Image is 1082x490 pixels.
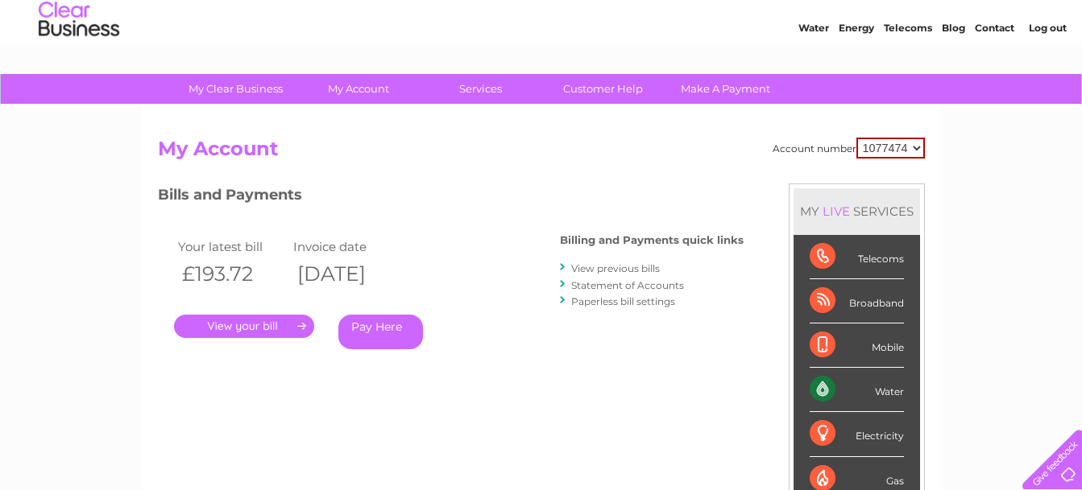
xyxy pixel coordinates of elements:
[174,257,290,290] th: £193.72
[571,262,660,274] a: View previous bills
[884,68,932,80] a: Telecoms
[158,183,744,212] h3: Bills and Payments
[292,74,425,104] a: My Account
[338,315,423,349] a: Pay Here
[819,204,853,219] div: LIVE
[289,236,405,257] td: Invoice date
[571,295,675,307] a: Paperless bill settings
[571,279,684,291] a: Statement of Accounts
[174,236,290,257] td: Your latest bill
[773,138,925,159] div: Account number
[810,412,904,456] div: Electricity
[659,74,792,104] a: Make A Payment
[537,74,670,104] a: Customer Help
[414,74,547,104] a: Services
[169,74,302,104] a: My Clear Business
[794,188,920,234] div: MY SERVICES
[778,8,889,28] a: 0333 014 3131
[942,68,965,80] a: Blog
[158,138,925,168] h2: My Account
[810,235,904,279] div: Telecoms
[810,368,904,412] div: Water
[798,68,829,80] a: Water
[289,257,405,290] th: [DATE]
[975,68,1014,80] a: Contact
[38,42,120,91] img: logo.png
[810,279,904,323] div: Broadband
[560,234,744,246] h4: Billing and Payments quick links
[161,9,922,78] div: Clear Business is a trading name of Verastar Limited (registered in [GEOGRAPHIC_DATA] No. 3667643...
[1029,68,1067,80] a: Log out
[810,323,904,368] div: Mobile
[839,68,874,80] a: Energy
[174,315,314,338] a: .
